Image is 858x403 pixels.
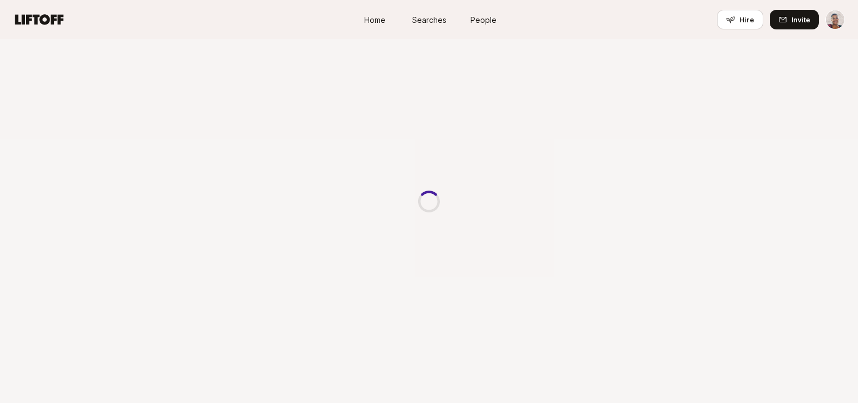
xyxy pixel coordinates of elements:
[826,10,844,29] img: Janelle Bradley
[364,14,385,26] span: Home
[456,10,511,30] a: People
[402,10,456,30] a: Searches
[717,10,763,29] button: Hire
[347,10,402,30] a: Home
[792,14,810,25] span: Invite
[412,14,446,26] span: Searches
[739,14,754,25] span: Hire
[825,10,845,29] button: Janelle Bradley
[470,14,497,26] span: People
[770,10,819,29] button: Invite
